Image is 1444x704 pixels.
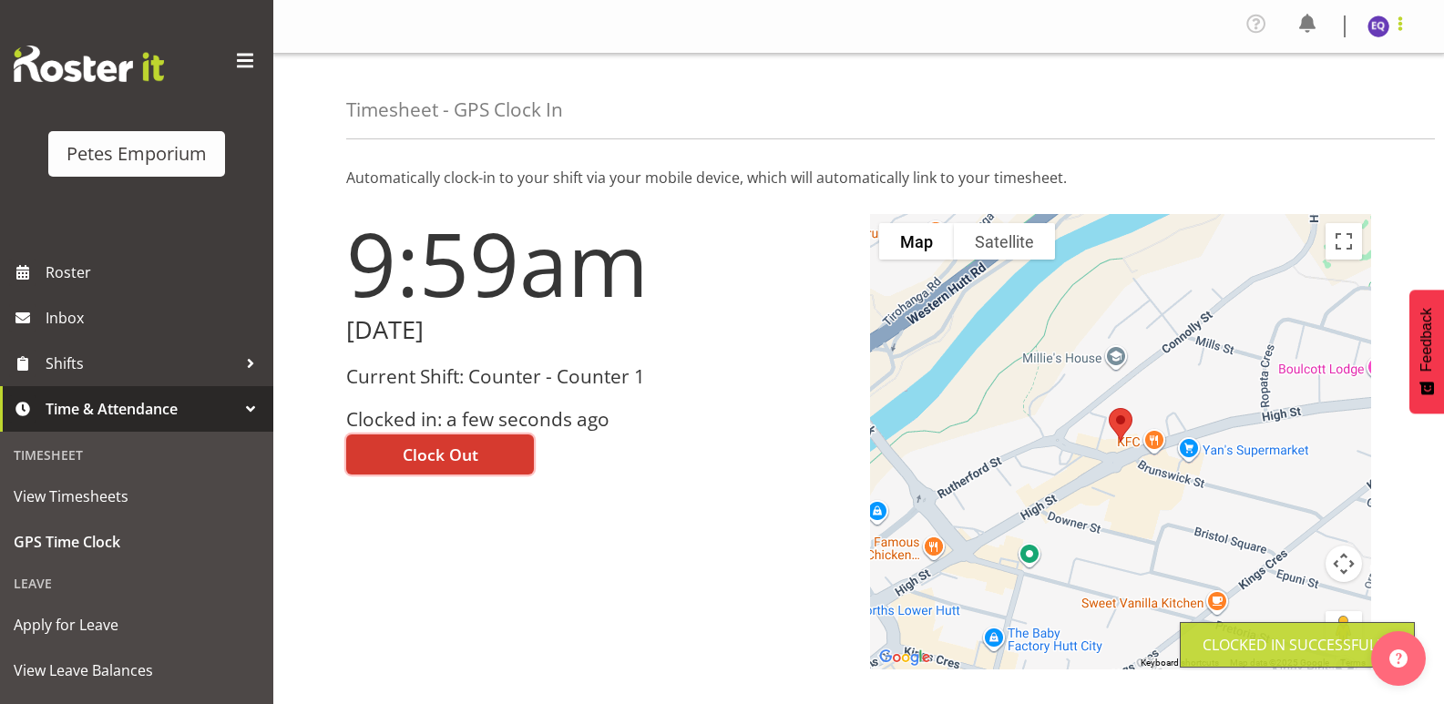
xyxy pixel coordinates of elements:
a: View Timesheets [5,474,269,519]
button: Drag Pegman onto the map to open Street View [1326,611,1362,648]
span: View Leave Balances [14,657,260,684]
img: help-xxl-2.png [1389,649,1408,668]
div: Timesheet [5,436,269,474]
a: GPS Time Clock [5,519,269,565]
span: Clock Out [403,443,478,466]
button: Show street map [879,223,954,260]
img: Google [875,646,935,669]
span: Roster [46,259,264,286]
button: Feedback - Show survey [1409,290,1444,413]
div: Leave [5,565,269,602]
h3: Current Shift: Counter - Counter 1 [346,366,848,387]
button: Show satellite imagery [954,223,1055,260]
img: Rosterit website logo [14,46,164,82]
h4: Timesheet - GPS Clock In [346,99,563,120]
span: Inbox [46,304,264,332]
a: View Leave Balances [5,648,269,693]
h2: [DATE] [346,316,848,344]
button: Keyboard shortcuts [1141,657,1219,669]
span: GPS Time Clock [14,528,260,556]
div: Petes Emporium [67,140,207,168]
span: Feedback [1418,308,1435,372]
button: Clock Out [346,434,534,474]
div: Clocked in Successfully [1203,634,1392,656]
a: Apply for Leave [5,602,269,648]
h1: 9:59am [346,214,848,312]
span: View Timesheets [14,483,260,510]
p: Automatically clock-in to your shift via your mobile device, which will automatically link to you... [346,167,1371,189]
span: Time & Attendance [46,395,237,423]
button: Toggle fullscreen view [1326,223,1362,260]
span: Shifts [46,350,237,377]
h3: Clocked in: a few seconds ago [346,409,848,430]
span: Apply for Leave [14,611,260,638]
img: esperanza-querido10799.jpg [1367,15,1389,37]
a: Open this area in Google Maps (opens a new window) [875,646,935,669]
button: Map camera controls [1326,546,1362,582]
